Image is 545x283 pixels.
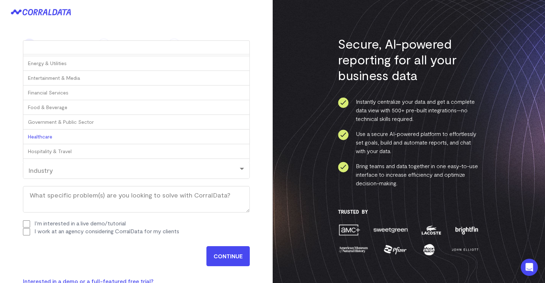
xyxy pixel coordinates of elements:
[338,36,479,83] h3: Secure, AI-powered reporting for all your business data
[28,166,244,174] div: Industry
[23,159,249,174] div: Human Resources & Staffing
[23,144,249,159] div: Hospitality & Travel
[97,39,110,52] span: 2
[34,228,179,234] label: I work at an agency considering CorralData for my clients
[338,97,479,123] li: Instantly centralize your data and get a complete data view with 500+ pre-built integrations—no t...
[23,100,249,115] div: Food & Beverage
[206,246,250,266] input: CONTINUE
[168,39,181,52] span: 3
[23,56,249,71] div: Energy & Utilities
[23,130,249,144] div: Healthcare
[338,130,479,155] li: Use a secure AI-powered platform to effortlessly set goals, build and automate reports, and chat ...
[521,259,538,276] div: Open Intercom Messenger
[23,39,36,52] span: 1
[23,41,249,54] input: Industry
[338,209,479,215] h3: Trusted By
[23,115,249,130] div: Government & Public Sector
[338,162,479,187] li: Bring teams and data together in one easy-to-use interface to increase efficiency and optimize de...
[23,86,249,100] div: Financial Services
[23,71,249,86] div: Entertainment & Media
[34,220,126,226] label: I'm interested in a live demo/tutorial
